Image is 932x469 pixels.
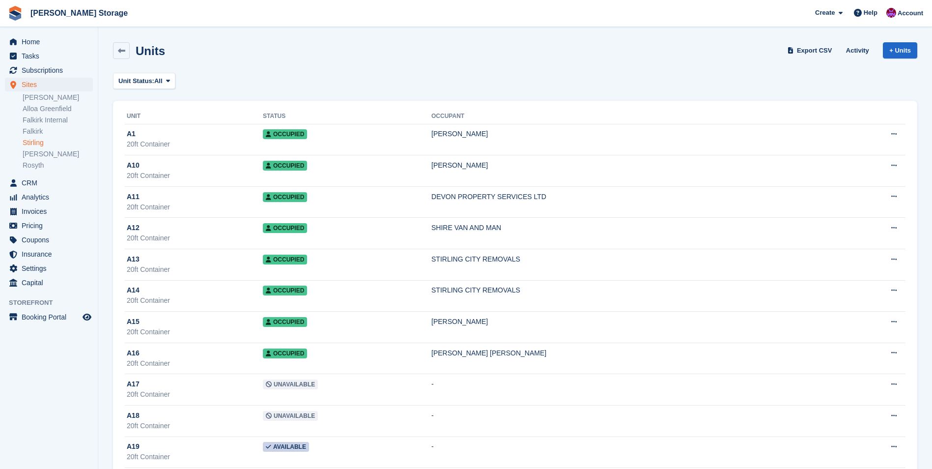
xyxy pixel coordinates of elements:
[127,171,263,181] div: 20ft Container
[27,5,132,21] a: [PERSON_NAME] Storage
[127,223,140,233] span: A12
[263,255,307,264] span: Occupied
[786,42,836,59] a: Export CSV
[23,93,93,102] a: [PERSON_NAME]
[127,160,140,171] span: A10
[431,223,843,233] div: SHIRE VAN AND MAN
[886,8,896,18] img: Audra Whitelaw
[22,49,81,63] span: Tasks
[5,176,93,190] a: menu
[431,348,843,358] div: [PERSON_NAME] [PERSON_NAME]
[23,161,93,170] a: Rosyth
[5,35,93,49] a: menu
[5,310,93,324] a: menu
[127,421,263,431] div: 20ft Container
[815,8,835,18] span: Create
[113,73,175,89] button: Unit Status: All
[5,262,93,275] a: menu
[431,160,843,171] div: [PERSON_NAME]
[22,176,81,190] span: CRM
[127,452,263,462] div: 20ft Container
[864,8,877,18] span: Help
[5,219,93,233] a: menu
[23,138,93,147] a: Stirling
[127,202,263,212] div: 20ft Container
[127,327,263,337] div: 20ft Container
[431,406,843,437] td: -
[5,233,93,247] a: menu
[127,295,263,306] div: 20ft Container
[797,46,832,56] span: Export CSV
[22,233,81,247] span: Coupons
[23,149,93,159] a: [PERSON_NAME]
[5,205,93,218] a: menu
[263,380,318,389] span: Unavailable
[23,104,93,114] a: Alloa Greenfield
[22,219,81,233] span: Pricing
[263,349,307,358] span: Occupied
[5,63,93,77] a: menu
[263,129,307,139] span: Occupied
[23,127,93,136] a: Falkirk
[127,285,140,295] span: A14
[431,317,843,327] div: [PERSON_NAME]
[125,109,263,124] th: Unit
[263,411,318,421] span: Unavailable
[263,223,307,233] span: Occupied
[263,286,307,295] span: Occupied
[127,441,140,452] span: A19
[5,78,93,91] a: menu
[431,192,843,202] div: DEVON PROPERTY SERVICES LTD
[127,358,263,369] div: 20ft Container
[431,437,843,468] td: -
[263,109,431,124] th: Status
[127,233,263,243] div: 20ft Container
[263,317,307,327] span: Occupied
[842,42,873,59] a: Activity
[127,264,263,275] div: 20ft Container
[127,254,140,264] span: A13
[127,129,136,139] span: A1
[5,247,93,261] a: menu
[9,298,98,308] span: Storefront
[22,262,81,275] span: Settings
[127,317,140,327] span: A15
[5,190,93,204] a: menu
[898,8,923,18] span: Account
[22,247,81,261] span: Insurance
[5,276,93,290] a: menu
[81,311,93,323] a: Preview store
[883,42,917,59] a: + Units
[431,285,843,295] div: STIRLING CITY REMOVALS
[431,129,843,139] div: [PERSON_NAME]
[127,192,140,202] span: A11
[22,78,81,91] span: Sites
[263,161,307,171] span: Occupied
[22,190,81,204] span: Analytics
[431,374,843,406] td: -
[127,389,263,400] div: 20ft Container
[118,76,154,86] span: Unit Status:
[263,442,309,452] span: Available
[23,116,93,125] a: Falkirk Internal
[431,254,843,264] div: STIRLING CITY REMOVALS
[431,109,843,124] th: Occupant
[127,410,140,421] span: A18
[263,192,307,202] span: Occupied
[22,205,81,218] span: Invoices
[127,139,263,149] div: 20ft Container
[5,49,93,63] a: menu
[127,348,140,358] span: A16
[22,276,81,290] span: Capital
[22,63,81,77] span: Subscriptions
[127,379,140,389] span: A17
[22,35,81,49] span: Home
[154,76,163,86] span: All
[136,44,165,58] h2: Units
[22,310,81,324] span: Booking Portal
[8,6,23,21] img: stora-icon-8386f47178a22dfd0bd8f6a31ec36ba5ce8667c1dd55bd0f319d3a0aa187defe.svg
